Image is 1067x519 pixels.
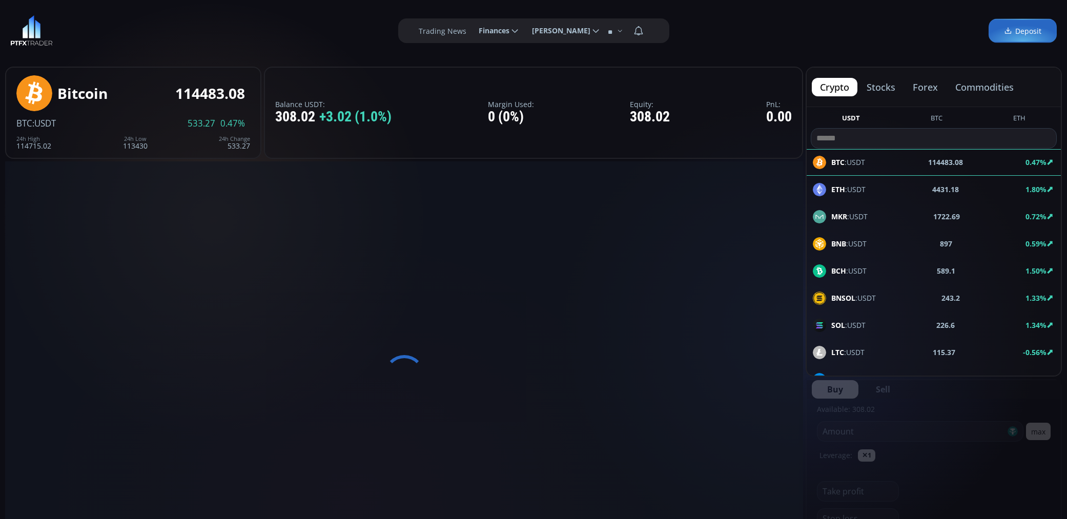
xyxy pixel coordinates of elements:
[831,375,851,384] b: DASH
[1025,293,1047,303] b: 1.33%
[419,26,466,36] label: Trading News
[940,238,952,249] b: 897
[838,113,864,126] button: USDT
[812,78,857,96] button: crypto
[188,119,215,128] span: 533.27
[10,15,53,46] img: LOGO
[831,265,867,276] span: :USDT
[175,86,245,101] div: 114483.08
[16,117,32,129] span: BTC
[488,109,534,125] div: 0 (0%)
[858,78,904,96] button: stocks
[1025,239,1047,248] b: 0.59%
[831,184,845,194] b: ETH
[219,136,250,142] div: 24h Change
[927,113,947,126] button: BTC
[57,86,108,101] div: Bitcoin
[766,109,792,125] div: 0.00
[937,265,955,276] b: 589.1
[933,211,960,222] b: 1722.69
[220,119,245,128] span: 0.47%
[16,136,51,150] div: 114715.02
[1025,266,1047,276] b: 1.50%
[1009,113,1030,126] button: ETH
[1025,212,1047,221] b: 0.72%
[831,293,876,303] span: :USDT
[831,266,846,276] b: BCH
[831,212,847,221] b: MKR
[831,293,855,303] b: BNSOL
[1025,375,1047,384] b: 0.37%
[630,100,670,108] label: Equity:
[275,109,392,125] div: 308.02
[831,211,868,222] span: :USDT
[941,293,960,303] b: 243.2
[932,184,959,195] b: 4431.18
[766,100,792,108] label: PnL:
[488,100,534,108] label: Margin Used:
[939,374,958,385] b: 24.59
[525,20,590,41] span: [PERSON_NAME]
[831,347,865,358] span: :USDT
[1025,320,1047,330] b: 1.34%
[831,239,846,248] b: BNB
[831,320,866,330] span: :USDT
[1023,347,1047,357] b: -0.56%
[123,136,148,142] div: 24h Low
[219,136,250,150] div: 533.27
[831,374,872,385] span: :USDT
[989,19,1057,43] a: Deposit
[319,109,392,125] span: +3.02 (1.0%)
[471,20,509,41] span: Finances
[831,347,844,357] b: LTC
[1025,184,1047,194] b: 1.80%
[16,136,51,142] div: 24h High
[905,78,946,96] button: forex
[32,117,56,129] span: :USDT
[947,78,1022,96] button: commodities
[831,320,845,330] b: SOL
[933,347,955,358] b: 115.37
[936,320,955,330] b: 226.6
[831,184,866,195] span: :USDT
[123,136,148,150] div: 113430
[275,100,392,108] label: Balance USDT:
[831,238,867,249] span: :USDT
[630,109,670,125] div: 308.02
[1004,26,1041,36] span: Deposit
